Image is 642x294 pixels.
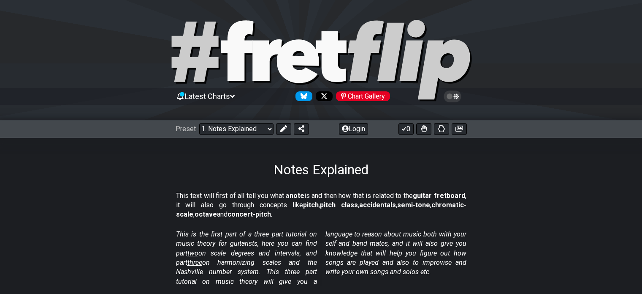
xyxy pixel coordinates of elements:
button: Edit Preset [276,123,291,135]
strong: guitar fretboard [413,192,465,200]
select: Preset [199,123,274,135]
span: Preset [176,125,196,133]
p: This text will first of all tell you what a is and then how that is related to the , it will also... [176,191,466,220]
div: Chart Gallery [336,91,390,101]
button: 0 [398,123,414,135]
a: Follow #fretflip at Bluesky [292,91,312,101]
strong: pitch [303,201,319,209]
strong: octave [195,210,217,218]
button: Print [434,123,449,135]
span: two [187,249,198,257]
a: #fretflip at Pinterest [333,91,390,101]
span: three [187,258,202,267]
button: Share Preset [294,123,309,135]
span: Latest Charts [185,92,230,101]
strong: pitch class [320,201,358,209]
strong: note [290,192,304,200]
strong: accidentals [359,201,396,209]
span: Toggle light / dark theme [448,93,458,100]
button: Login [339,123,368,135]
h1: Notes Explained [274,162,368,178]
button: Create image [452,123,467,135]
strong: concert-pitch [228,210,271,218]
button: Toggle Dexterity for all fretkits [416,123,431,135]
a: Follow #fretflip at X [312,91,333,101]
em: This is the first part of a three part tutorial on music theory for guitarists, here you can find... [176,230,466,286]
strong: semi-tone [397,201,430,209]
